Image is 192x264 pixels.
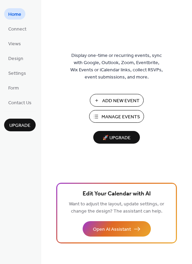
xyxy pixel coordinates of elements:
[8,55,23,62] span: Design
[8,11,21,18] span: Home
[4,82,23,93] a: Form
[4,38,25,49] a: Views
[89,110,144,123] button: Manage Events
[9,122,31,129] span: Upgrade
[8,85,19,92] span: Form
[4,8,25,20] a: Home
[102,97,140,105] span: Add New Event
[8,26,26,33] span: Connect
[97,133,136,143] span: 🚀 Upgrade
[8,40,21,48] span: Views
[93,131,140,144] button: 🚀 Upgrade
[83,189,151,199] span: Edit Your Calendar with AI
[8,70,26,77] span: Settings
[8,99,32,107] span: Contact Us
[4,23,31,34] a: Connect
[4,67,30,79] a: Settings
[101,113,140,121] span: Manage Events
[4,119,36,131] button: Upgrade
[4,52,27,64] a: Design
[4,97,36,108] a: Contact Us
[69,200,164,216] span: Want to adjust the layout, update settings, or change the design? The assistant can help.
[90,94,144,107] button: Add New Event
[93,226,131,233] span: Open AI Assistant
[70,52,163,81] span: Display one-time or recurring events, sync with Google, Outlook, Zoom, Eventbrite, Wix Events or ...
[83,221,151,237] button: Open AI Assistant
